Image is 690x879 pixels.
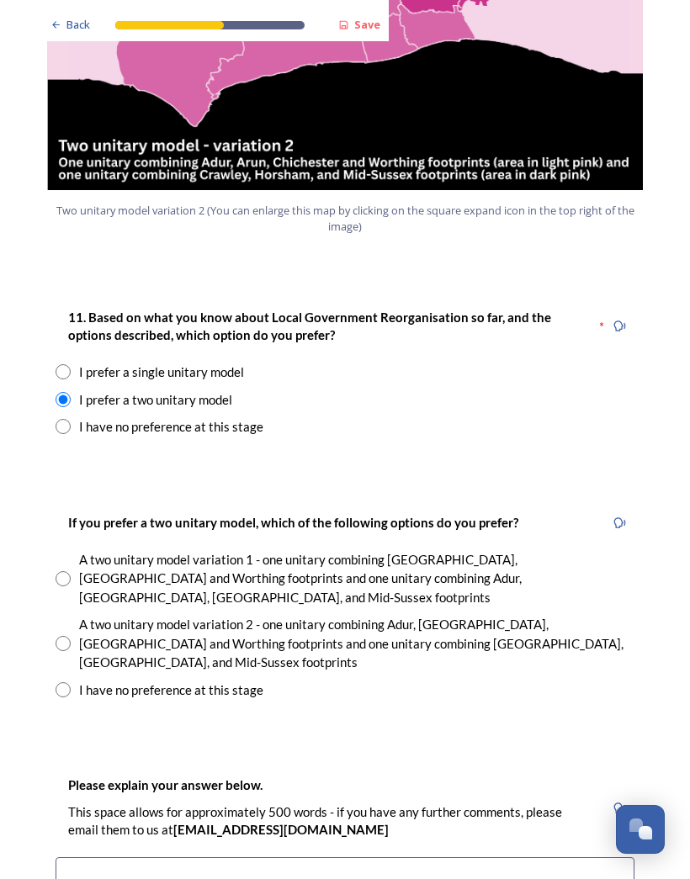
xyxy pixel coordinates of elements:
[79,680,263,700] div: I have no preference at this stage
[68,777,263,792] strong: Please explain your answer below.
[68,515,518,530] strong: If you prefer a two unitary model, which of the following options do you prefer?
[173,822,389,837] strong: [EMAIL_ADDRESS][DOMAIN_NAME]
[354,17,380,32] strong: Save
[79,390,232,410] div: I prefer a two unitary model
[68,803,592,839] p: This space allows for approximately 500 words - if you have any further comments, please email th...
[79,363,244,382] div: I prefer a single unitary model
[79,417,263,437] div: I have no preference at this stage
[66,17,90,33] span: Back
[616,805,665,854] button: Open Chat
[68,310,554,342] strong: 11. Based on what you know about Local Government Reorganisation so far, and the options describe...
[79,615,634,672] div: A two unitary model variation 2 - one unitary combining Adur, [GEOGRAPHIC_DATA], [GEOGRAPHIC_DATA...
[79,550,634,607] div: A two unitary model variation 1 - one unitary combining [GEOGRAPHIC_DATA], [GEOGRAPHIC_DATA] and ...
[55,203,635,235] span: Two unitary model variation 2 (You can enlarge this map by clicking on the square expand icon in ...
